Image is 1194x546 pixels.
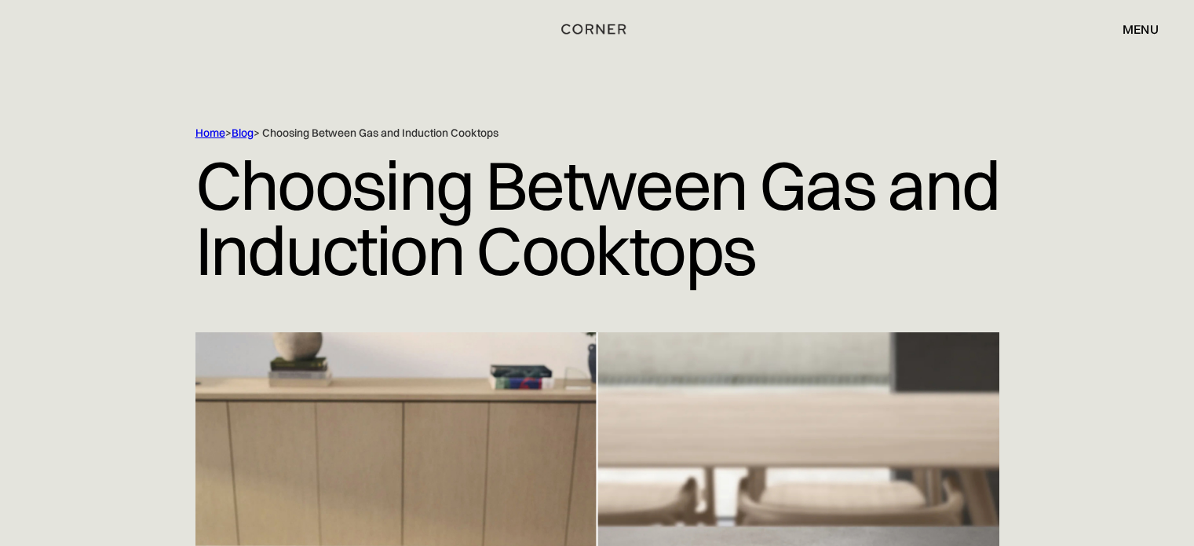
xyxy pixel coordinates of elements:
a: Blog [232,126,254,140]
h1: Choosing Between Gas and Induction Cooktops [195,141,999,295]
a: Home [195,126,225,140]
div: > > Choosing Between Gas and Induction Cooktops [195,126,933,141]
div: menu [1107,16,1159,42]
a: home [556,19,637,39]
div: menu [1123,23,1159,35]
